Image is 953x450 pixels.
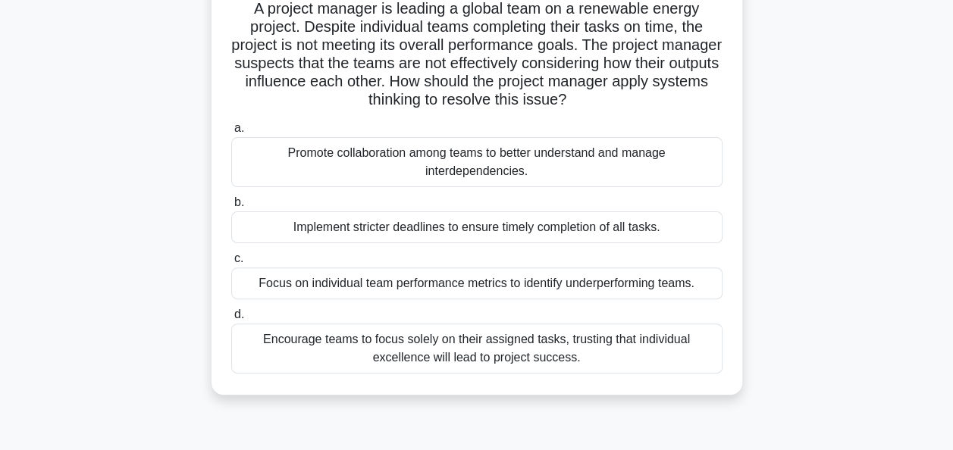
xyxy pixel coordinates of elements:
span: a. [234,121,244,134]
div: Encourage teams to focus solely on their assigned tasks, trusting that individual excellence will... [231,323,723,373]
div: Focus on individual team performance metrics to identify underperforming teams. [231,267,723,299]
span: d. [234,308,244,320]
div: Promote collaboration among teams to better understand and manage interdependencies. [231,137,723,187]
span: b. [234,195,244,208]
span: c. [234,252,243,264]
div: Implement stricter deadlines to ensure timely completion of all tasks. [231,211,723,243]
